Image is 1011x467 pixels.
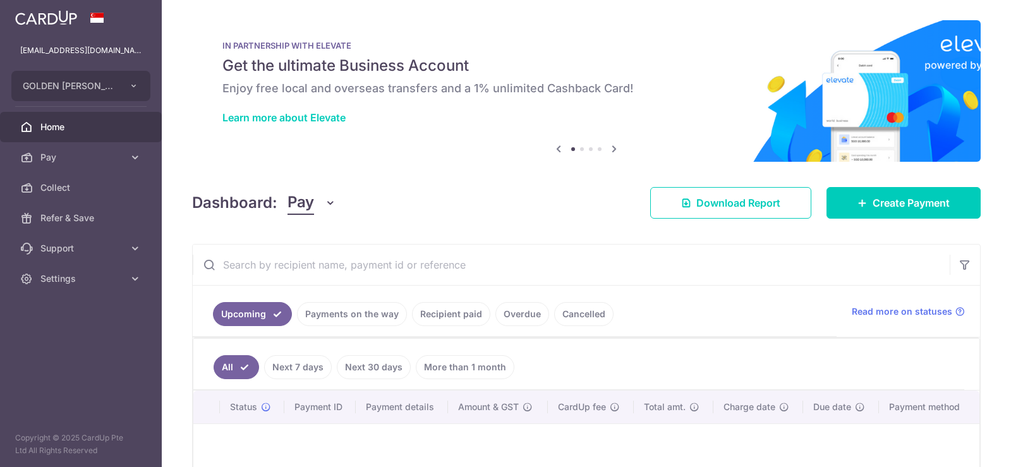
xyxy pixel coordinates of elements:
a: Create Payment [826,187,981,219]
span: Create Payment [873,195,950,210]
a: Read more on statuses [852,305,965,318]
span: Download Report [696,195,780,210]
img: CardUp [15,10,77,25]
a: Next 7 days [264,355,332,379]
a: Next 30 days [337,355,411,379]
span: GOLDEN [PERSON_NAME] MARKETING [23,80,116,92]
button: GOLDEN [PERSON_NAME] MARKETING [11,71,150,101]
a: Cancelled [554,302,614,326]
span: Amount & GST [458,401,519,413]
span: Settings [40,272,124,285]
a: More than 1 month [416,355,514,379]
a: Learn more about Elevate [222,111,346,124]
span: Status [230,401,257,413]
p: [EMAIL_ADDRESS][DOMAIN_NAME] [20,44,142,57]
a: Payments on the way [297,302,407,326]
span: Charge date [723,401,775,413]
th: Payment details [356,391,449,423]
a: All [214,355,259,379]
span: Home [40,121,124,133]
span: Total amt. [644,401,686,413]
h5: Get the ultimate Business Account [222,56,950,76]
span: CardUp fee [558,401,606,413]
img: Renovation banner [192,20,981,162]
span: Refer & Save [40,212,124,224]
span: Pay [40,151,124,164]
p: IN PARTNERSHIP WITH ELEVATE [222,40,950,51]
a: Upcoming [213,302,292,326]
span: Read more on statuses [852,305,952,318]
a: Download Report [650,187,811,219]
button: Pay [288,191,336,215]
h6: Enjoy free local and overseas transfers and a 1% unlimited Cashback Card! [222,81,950,96]
a: Overdue [495,302,549,326]
a: Recipient paid [412,302,490,326]
th: Payment ID [284,391,356,423]
h4: Dashboard: [192,191,277,214]
input: Search by recipient name, payment id or reference [193,245,950,285]
span: Pay [288,191,314,215]
span: Collect [40,181,124,194]
span: Due date [813,401,851,413]
span: Support [40,242,124,255]
th: Payment method [879,391,979,423]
